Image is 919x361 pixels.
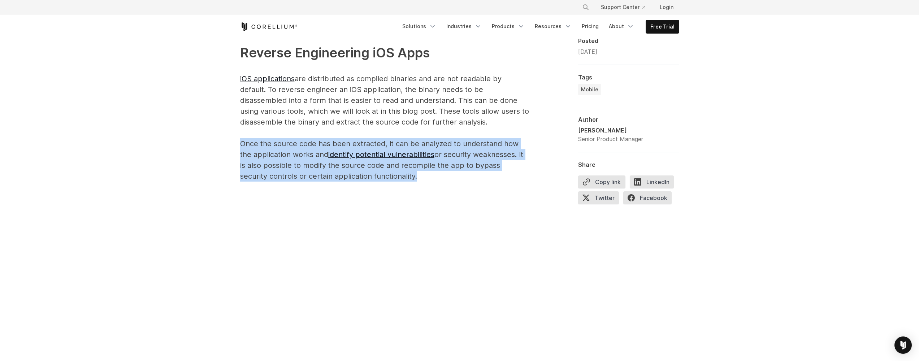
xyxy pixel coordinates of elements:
span: Facebook [623,191,672,204]
button: Copy link [578,175,625,188]
a: Twitter [578,191,623,207]
span: LinkedIn [630,175,674,188]
div: Posted [578,37,679,44]
a: Login [654,1,679,14]
div: Senior Product Manager [578,135,643,143]
a: About [604,20,638,33]
a: Facebook [623,191,676,207]
div: [PERSON_NAME] [578,126,643,135]
div: Share [578,161,679,168]
a: Mobile [578,84,601,95]
a: Industries [442,20,486,33]
div: Author [578,116,679,123]
a: LinkedIn [630,175,678,191]
div: Navigation Menu [398,20,679,34]
div: Open Intercom Messenger [894,336,912,354]
a: Solutions [398,20,441,33]
span: Twitter [578,191,619,204]
a: iOS applications [240,74,295,83]
div: Navigation Menu [573,1,679,14]
a: identify potential vulnerabilities [328,150,434,159]
a: Products [487,20,529,33]
span: [DATE] [578,48,597,55]
a: Free Trial [646,20,679,33]
a: Corellium Home [240,22,298,31]
a: Pricing [577,20,603,33]
a: Resources [530,20,576,33]
span: Mobile [581,86,598,93]
div: Tags [578,74,679,81]
span: Reverse Engineering iOS Apps [240,45,430,61]
a: Support Center [595,1,651,14]
iframe: HubSpot Video [240,193,529,344]
p: are distributed as compiled binaries and are not readable by default. To reverse engineer an iOS ... [240,43,529,182]
button: Search [579,1,592,14]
